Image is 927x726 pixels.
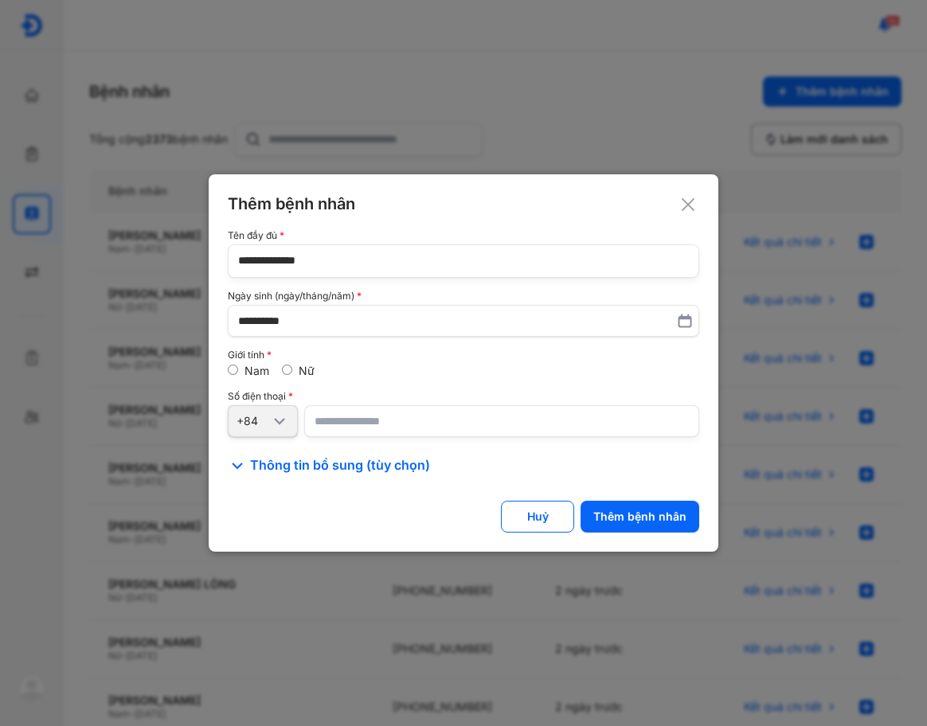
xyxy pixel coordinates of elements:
[581,501,699,533] button: Thêm bệnh nhân
[244,364,269,377] label: Nam
[501,501,574,533] button: Huỷ
[228,391,699,402] div: Số điện thoại
[228,291,699,302] div: Ngày sinh (ngày/tháng/năm)
[593,509,686,524] div: Thêm bệnh nhân
[250,456,430,475] span: Thông tin bổ sung (tùy chọn)
[237,414,270,428] div: +84
[228,230,699,241] div: Tên đầy đủ
[228,349,699,361] div: Giới tính
[299,364,315,377] label: Nữ
[228,193,699,214] div: Thêm bệnh nhân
